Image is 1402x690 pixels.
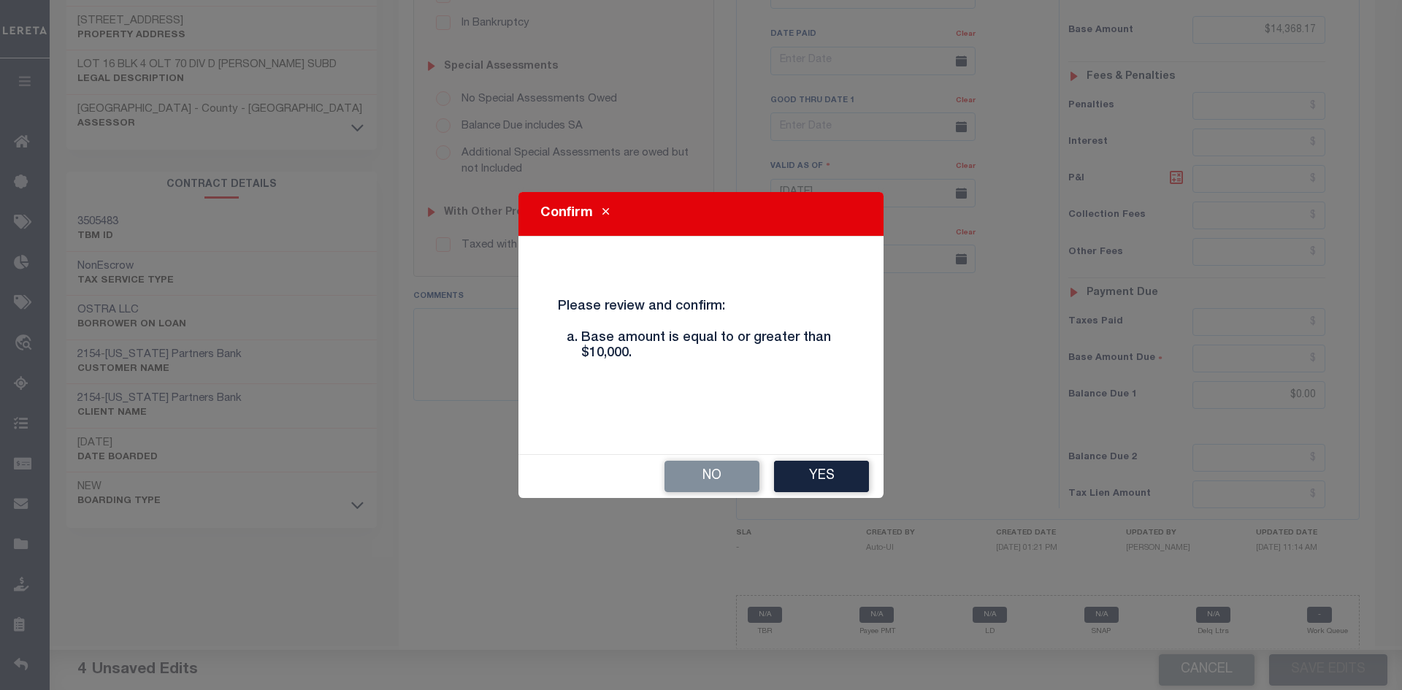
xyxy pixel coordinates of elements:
[540,204,593,223] h5: Confirm
[664,461,759,492] button: No
[593,205,618,223] button: Close
[774,461,869,492] button: Yes
[547,299,855,374] h4: Please review and confirm:
[581,331,844,362] li: Base amount is equal to or greater than $10,000.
